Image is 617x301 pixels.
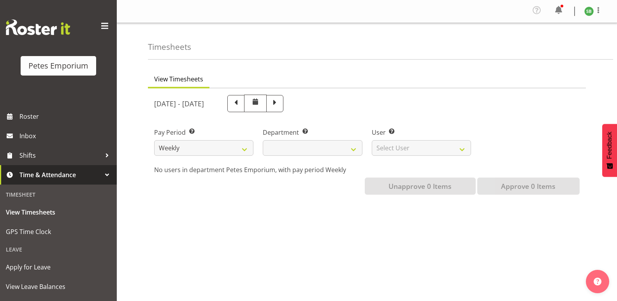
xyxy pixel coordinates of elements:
a: GPS Time Clock [2,222,115,241]
a: View Leave Balances [2,277,115,296]
h5: [DATE] - [DATE] [154,99,204,108]
span: View Timesheets [6,206,111,218]
h4: Timesheets [148,42,191,51]
div: Petes Emporium [28,60,88,72]
button: Unapprove 0 Items [365,178,476,195]
img: stephanie-burden9828.jpg [584,7,594,16]
button: Approve 0 Items [477,178,580,195]
a: Apply for Leave [2,257,115,277]
a: View Timesheets [2,202,115,222]
div: Timesheet [2,187,115,202]
span: GPS Time Clock [6,226,111,238]
label: Department [263,128,362,137]
p: No users in department Petes Emporium, with pay period Weekly [154,165,580,174]
img: Rosterit website logo [6,19,70,35]
span: Roster [19,111,113,122]
div: Leave [2,241,115,257]
img: help-xxl-2.png [594,278,601,285]
button: Feedback - Show survey [602,124,617,177]
span: Feedback [606,132,613,159]
span: Unapprove 0 Items [388,181,452,191]
span: Shifts [19,150,101,161]
span: Inbox [19,130,113,142]
span: View Leave Balances [6,281,111,292]
span: Time & Attendance [19,169,101,181]
span: View Timesheets [154,74,203,84]
span: Approve 0 Items [501,181,555,191]
label: Pay Period [154,128,253,137]
label: User [372,128,471,137]
span: Apply for Leave [6,261,111,273]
